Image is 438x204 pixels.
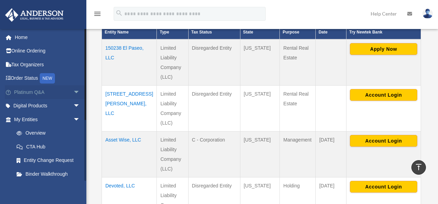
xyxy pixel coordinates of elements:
td: [US_STATE] [240,39,280,86]
img: Anderson Advisors Platinum Portal [3,8,66,22]
button: Account Login [350,135,417,147]
a: menu [93,12,102,18]
a: My Entitiesarrow_drop_down [5,113,87,126]
td: Asset Wise, LLC [102,131,157,177]
td: [US_STATE] [240,85,280,131]
td: Disregarded Entity [188,39,240,86]
a: Platinum Q&Aarrow_drop_down [5,85,91,99]
a: Home [5,30,91,44]
td: [STREET_ADDRESS][PERSON_NAME], LLC [102,85,157,131]
a: Account Login [350,183,417,189]
td: Management [280,131,316,177]
span: Entity Name [105,30,128,35]
td: Limited Liability Company (LLC) [157,39,188,86]
td: C - Corporation [188,131,240,177]
a: Tax Organizers [5,58,91,71]
span: Organization State [243,21,268,35]
a: My Blueprint [10,181,87,195]
i: menu [93,10,102,18]
a: Online Ordering [5,44,91,58]
img: User Pic [422,9,433,19]
i: vertical_align_top [415,163,423,171]
a: Overview [10,126,84,140]
button: Account Login [350,181,417,193]
button: Apply Now [350,43,417,55]
a: Account Login [350,91,417,97]
td: [US_STATE] [240,131,280,177]
td: Limited Liability Company (LLC) [157,85,188,131]
i: search [115,9,123,17]
td: Disregarded Entity [188,85,240,131]
a: Account Login [350,137,417,143]
span: Business Purpose [283,21,301,35]
td: [DATE] [316,131,346,177]
a: Entity Change Request [10,154,87,167]
div: Try Newtek Bank [349,28,410,36]
span: arrow_drop_down [73,99,87,113]
span: Record Type [160,21,174,35]
a: vertical_align_top [411,160,426,175]
td: Rental Real Estate [280,39,316,86]
a: CTA Hub [10,140,87,154]
a: Digital Productsarrow_drop_down [5,99,91,113]
span: arrow_drop_down [73,113,87,127]
div: NEW [40,73,55,84]
td: Rental Real Estate [280,85,316,131]
span: Federal Return Due Date [318,5,333,35]
td: 150238 El Paseo, LLC [102,39,157,86]
td: Limited Liability Company (LLC) [157,131,188,177]
span: arrow_drop_down [73,85,87,99]
span: Tax Status [191,30,212,35]
a: Order StatusNEW [5,71,91,86]
button: Account Login [350,89,417,101]
a: Binder Walkthrough [10,167,87,181]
